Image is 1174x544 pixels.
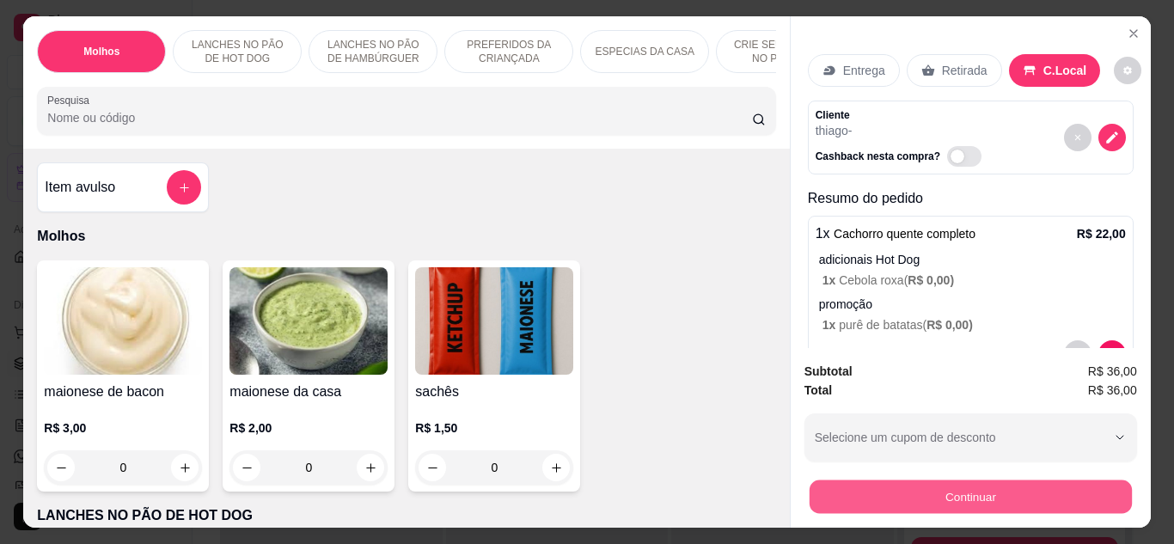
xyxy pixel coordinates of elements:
button: decrease-product-quantity [233,454,260,481]
p: CRIE SEU LANCHE NO PÃO DE HAMBÚRGUER OU HOT DOG [731,38,830,65]
p: purê de batatas ( [822,316,1126,333]
button: decrease-product-quantity [47,454,75,481]
button: Selecione um cupom de desconto [804,413,1137,461]
img: product-image [229,267,388,375]
p: Cashback nesta compra? [816,150,940,163]
p: R$ 22,00 [1077,225,1126,242]
p: R$ 2,00 [229,419,388,437]
p: promoção [819,296,1126,313]
span: Cachorro quente completo [834,227,975,241]
button: decrease-product-quantity [1098,124,1126,151]
p: thiago - [816,122,988,139]
img: product-image [44,267,202,375]
button: decrease-product-quantity [1098,340,1126,368]
button: Close [1120,20,1147,47]
h4: maionese de bacon [44,382,202,402]
strong: Total [804,383,832,397]
img: product-image [415,267,573,375]
span: 1 x [822,318,839,332]
button: increase-product-quantity [357,454,384,481]
p: R$ 3,00 [44,419,202,437]
span: R$ 0,00 ) [908,273,954,287]
p: C.Local [1043,62,1087,79]
p: LANCHES NO PÃO DE HOT DOG [37,505,775,526]
span: 1 x [822,273,839,287]
button: decrease-product-quantity [1064,124,1091,151]
button: decrease-product-quantity [1064,340,1091,368]
p: PREFERIDOS DA CRIANÇADA [459,38,559,65]
button: increase-product-quantity [171,454,199,481]
p: Molhos [83,45,119,58]
input: Pesquisa [47,109,752,126]
p: Cebola roxa ( [822,272,1126,289]
p: LANCHES NO PÃO DE HOT DOG [187,38,287,65]
h4: Item avulso [45,177,115,198]
strong: Subtotal [804,364,853,378]
button: decrease-product-quantity [1114,57,1141,84]
p: Entrega [843,62,885,79]
h4: sachês [415,382,573,402]
p: Retirada [942,62,988,79]
button: Continuar [809,480,1131,514]
button: add-separate-item [167,170,201,205]
p: LANCHES NO PÃO DE HAMBÚRGUER [323,38,423,65]
p: Cliente [816,108,988,122]
p: Molhos [37,226,775,247]
button: decrease-product-quantity [419,454,446,481]
p: ESPECIAS DA CASA [596,45,694,58]
button: increase-product-quantity [542,454,570,481]
p: R$ 1,50 [415,419,573,437]
span: R$ 36,00 [1088,381,1137,400]
p: 1 x [816,223,975,244]
label: Automatic updates [947,146,988,167]
span: R$ 0,00 ) [926,318,973,332]
h4: maionese da casa [229,382,388,402]
p: Resumo do pedido [808,188,1134,209]
p: adicionais Hot Dog [819,251,1126,268]
span: R$ 36,00 [1088,362,1137,381]
label: Pesquisa [47,93,95,107]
